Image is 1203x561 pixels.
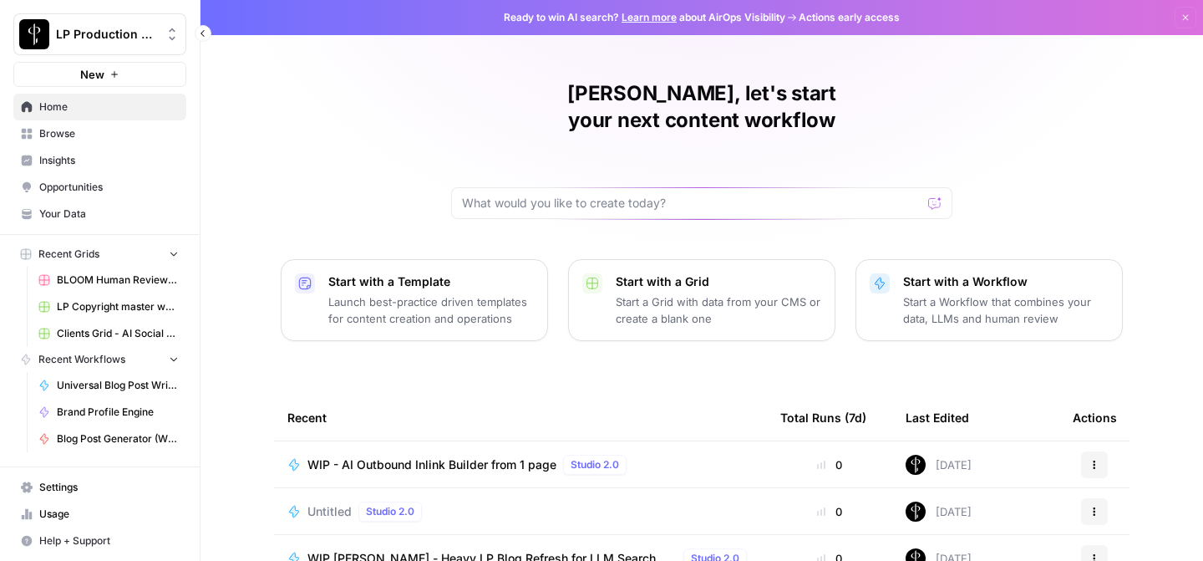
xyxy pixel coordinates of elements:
[80,66,104,83] span: New
[38,352,125,367] span: Recent Workflows
[799,10,900,25] span: Actions early access
[571,457,619,472] span: Studio 2.0
[13,13,186,55] button: Workspace: LP Production Workloads
[56,26,157,43] span: LP Production Workloads
[504,10,785,25] span: Ready to win AI search? about AirOps Visibility
[903,273,1109,290] p: Start with a Workflow
[906,455,926,475] img: wy7w4sbdaj7qdyha500izznct9l3
[13,201,186,227] a: Your Data
[780,395,866,441] div: Total Runs (7d)
[31,399,186,426] a: Brand Profile Engine
[780,503,879,520] div: 0
[906,395,969,441] div: Last Edited
[906,455,972,475] div: [DATE]
[57,299,179,314] span: LP Copyright master workflow Grid
[1073,395,1117,441] div: Actions
[287,395,754,441] div: Recent
[366,504,414,519] span: Studio 2.0
[906,502,926,522] img: wy7w4sbdaj7qdyha500izznct9l3
[281,259,548,341] button: Start with a TemplateLaunch best-practice driven templates for content creation and operations
[307,456,556,473] span: WIP - AI Outbound Inlink Builder from 1 page
[328,273,534,290] p: Start with a Template
[13,242,186,267] button: Recent Grids
[622,11,677,23] a: Learn more
[780,456,879,473] div: 0
[31,426,186,452] a: Blog Post Generator (Writer + Fact Checker)
[13,94,186,120] a: Home
[855,259,1123,341] button: Start with a WorkflowStart a Workflow that combines your data, LLMs and human review
[307,503,352,520] span: Untitled
[39,153,179,168] span: Insights
[57,405,179,420] span: Brand Profile Engine
[31,267,186,293] a: BLOOM Human Review (ver2)
[13,174,186,201] a: Opportunities
[13,120,186,147] a: Browse
[287,455,754,475] a: WIP - AI Outbound Inlink Builder from 1 pageStudio 2.0
[903,293,1109,327] p: Start a Workflow that combines your data, LLMs and human review
[13,147,186,174] a: Insights
[39,126,179,141] span: Browse
[57,273,179,288] span: BLOOM Human Review (ver2)
[39,207,179,222] span: Your Data
[31,372,186,399] a: Universal Blog Post Writer
[328,293,534,327] p: Launch best-practice driven templates for content creation and operations
[462,195,921,212] input: What would you like to create today?
[19,19,49,49] img: LP Production Workloads Logo
[568,259,835,341] button: Start with a GridStart a Grid with data from your CMS or create a blank one
[13,62,186,87] button: New
[451,80,952,134] h1: [PERSON_NAME], let's start your next content workflow
[31,293,186,320] a: LP Copyright master workflow Grid
[39,480,179,495] span: Settings
[39,507,179,522] span: Usage
[616,273,821,290] p: Start with a Grid
[38,247,99,262] span: Recent Grids
[287,502,754,522] a: UntitledStudio 2.0
[39,180,179,195] span: Opportunities
[13,501,186,528] a: Usage
[31,320,186,347] a: Clients Grid - AI Social Media
[13,347,186,372] button: Recent Workflows
[39,533,179,548] span: Help + Support
[57,431,179,446] span: Blog Post Generator (Writer + Fact Checker)
[57,326,179,341] span: Clients Grid - AI Social Media
[13,474,186,501] a: Settings
[57,378,179,393] span: Universal Blog Post Writer
[616,293,821,327] p: Start a Grid with data from your CMS or create a blank one
[906,502,972,522] div: [DATE]
[13,528,186,554] button: Help + Support
[39,99,179,115] span: Home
